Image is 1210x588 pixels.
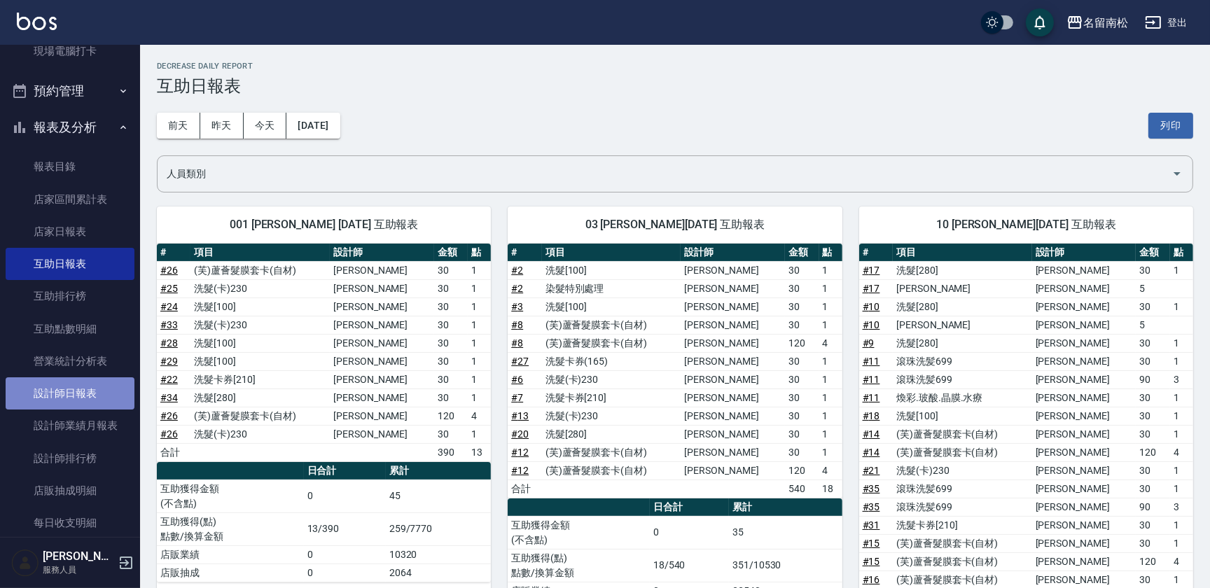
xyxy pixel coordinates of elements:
td: (芙)蘆薈髮膜套卡(自材) [542,334,681,352]
td: (芙)蘆薈髮膜套卡(自材) [190,261,330,279]
td: 洗髮[100] [542,297,681,316]
a: #21 [863,465,880,476]
a: #13 [511,410,529,421]
td: 0 [650,516,729,549]
td: [PERSON_NAME] [681,407,785,425]
td: [PERSON_NAME] [1032,334,1136,352]
td: 10320 [386,545,492,563]
td: 18/540 [650,549,729,582]
td: 30 [434,388,468,407]
td: 1 [819,370,842,388]
button: 列印 [1148,113,1193,139]
a: #35 [863,501,880,512]
a: #26 [160,428,178,440]
td: [PERSON_NAME] [681,297,785,316]
td: 0 [304,479,386,512]
a: #26 [160,265,178,276]
td: 1 [1170,516,1193,534]
td: [PERSON_NAME] [330,279,434,297]
td: 滾珠洗髪699 [893,498,1032,516]
td: 1 [468,316,491,334]
a: 店販抽成明細 [6,475,134,507]
td: 30 [1136,407,1169,425]
p: 服務人員 [43,563,114,576]
td: 30 [1136,479,1169,498]
a: #15 [863,538,880,549]
td: 店販抽成 [157,563,304,582]
td: [PERSON_NAME] [1032,261,1136,279]
td: [PERSON_NAME] [330,352,434,370]
td: [PERSON_NAME] [681,352,785,370]
td: 店販業績 [157,545,304,563]
td: 洗髮(卡)230 [542,407,681,425]
a: #11 [863,374,880,385]
a: #31 [863,519,880,531]
td: [PERSON_NAME] [330,407,434,425]
td: 30 [785,352,819,370]
input: 人員名稱 [163,162,1166,186]
td: 30 [1136,516,1169,534]
td: 30 [1136,352,1169,370]
td: 洗髮(卡)230 [893,461,1032,479]
td: [PERSON_NAME] [330,297,434,316]
table: a dense table [508,244,842,498]
td: 互助獲得(點) 點數/換算金額 [508,549,649,582]
td: [PERSON_NAME] [681,316,785,334]
a: #10 [863,301,880,312]
th: 點 [819,244,842,262]
td: [PERSON_NAME] [893,316,1032,334]
td: [PERSON_NAME] [1032,388,1136,407]
td: [PERSON_NAME] [1032,352,1136,370]
th: 設計師 [330,244,434,262]
td: (芙)蘆薈髮膜套卡(自材) [542,316,681,334]
td: 30 [785,261,819,279]
td: 滾珠洗髪699 [893,479,1032,498]
td: 洗髮卡券[210] [190,370,330,388]
td: 1 [1170,461,1193,479]
td: [PERSON_NAME] [681,461,785,479]
td: [PERSON_NAME] [1032,407,1136,425]
td: (芙)蘆薈髮膜套卡(自材) [893,425,1032,443]
td: 1 [819,388,842,407]
td: 1 [819,425,842,443]
td: [PERSON_NAME] [893,279,1032,297]
th: 累計 [386,462,492,480]
td: [PERSON_NAME] [1032,479,1136,498]
a: #14 [863,428,880,440]
table: a dense table [157,462,491,582]
a: #3 [511,301,523,312]
td: 1 [1170,388,1193,407]
td: (芙)蘆薈髮膜套卡(自材) [190,407,330,425]
a: #9 [863,337,875,349]
td: 1 [468,261,491,279]
td: 30 [1136,534,1169,552]
td: 互助獲得金額 (不含點) [157,479,304,512]
td: 13 [468,443,491,461]
td: [PERSON_NAME] [681,279,785,297]
button: 名留南松 [1061,8,1134,37]
th: 設計師 [1032,244,1136,262]
button: 昨天 [200,113,244,139]
td: 30 [434,425,468,443]
td: 煥彩.玻酸.晶膜.水療 [893,388,1032,407]
a: #29 [160,356,178,367]
td: 30 [1136,297,1169,316]
td: [PERSON_NAME] [1032,534,1136,552]
td: 滾珠洗髪699 [893,352,1032,370]
a: #22 [160,374,178,385]
a: #7 [511,392,523,403]
th: # [508,244,541,262]
td: 120 [434,407,468,425]
a: #26 [160,410,178,421]
td: 1 [1170,425,1193,443]
td: 30 [785,425,819,443]
td: [PERSON_NAME] [330,370,434,388]
td: [PERSON_NAME] [681,261,785,279]
td: 洗髮卡券[210] [893,516,1032,534]
td: 18 [819,479,842,498]
a: 現場電腦打卡 [6,35,134,67]
td: 洗髮[280] [893,261,1032,279]
a: #17 [863,265,880,276]
th: # [859,244,893,262]
a: #33 [160,319,178,330]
